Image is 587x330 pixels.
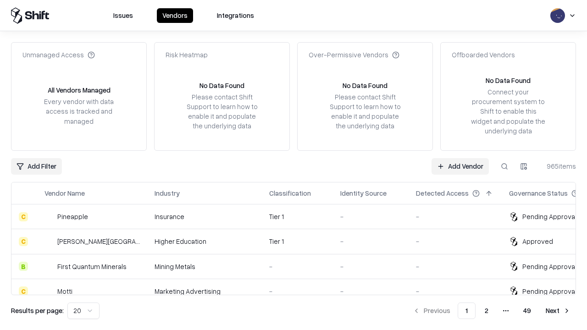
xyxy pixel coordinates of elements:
[57,286,72,296] div: Motti
[416,212,494,221] div: -
[522,212,576,221] div: Pending Approval
[269,262,326,271] div: -
[486,76,531,85] div: No Data Found
[539,161,576,171] div: 965 items
[407,302,576,319] nav: pagination
[540,302,576,319] button: Next
[155,262,255,271] div: Mining Metals
[269,286,326,296] div: -
[309,50,399,60] div: Over-Permissive Vendors
[19,262,28,271] div: B
[44,188,85,198] div: Vendor Name
[340,262,401,271] div: -
[57,236,140,246] div: [PERSON_NAME][GEOGRAPHIC_DATA]
[157,8,193,23] button: Vendors
[477,302,496,319] button: 2
[166,50,208,60] div: Risk Heatmap
[44,262,54,271] img: First Quantum Minerals
[470,87,546,136] div: Connect your procurement system to Shift to enable this widget and populate the underlying data
[416,188,469,198] div: Detected Access
[57,262,127,271] div: First Quantum Minerals
[155,212,255,221] div: Insurance
[155,286,255,296] div: Marketing Advertising
[416,236,494,246] div: -
[522,236,553,246] div: Approved
[458,302,476,319] button: 1
[211,8,260,23] button: Integrations
[452,50,515,60] div: Offboarded Vendors
[199,81,244,90] div: No Data Found
[57,212,88,221] div: Pineapple
[155,236,255,246] div: Higher Education
[269,236,326,246] div: Tier 1
[41,97,117,126] div: Every vendor with data access is tracked and managed
[155,188,180,198] div: Industry
[343,81,388,90] div: No Data Found
[340,212,401,221] div: -
[44,212,54,221] img: Pineapple
[340,236,401,246] div: -
[184,92,260,131] div: Please contact Shift Support to learn how to enable it and populate the underlying data
[44,237,54,246] img: Reichman University
[416,262,494,271] div: -
[19,237,28,246] div: C
[22,50,95,60] div: Unmanaged Access
[340,286,401,296] div: -
[269,212,326,221] div: Tier 1
[11,158,62,175] button: Add Filter
[269,188,311,198] div: Classification
[108,8,138,23] button: Issues
[432,158,489,175] a: Add Vendor
[19,286,28,296] div: C
[516,302,538,319] button: 49
[48,85,111,95] div: All Vendors Managed
[416,286,494,296] div: -
[340,188,387,198] div: Identity Source
[11,306,64,315] p: Results per page:
[327,92,403,131] div: Please contact Shift Support to learn how to enable it and populate the underlying data
[522,262,576,271] div: Pending Approval
[19,212,28,221] div: C
[44,286,54,296] img: Motti
[509,188,568,198] div: Governance Status
[522,286,576,296] div: Pending Approval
